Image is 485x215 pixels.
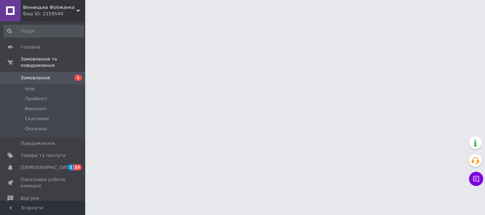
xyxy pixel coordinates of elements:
div: Ваш ID: 2159540 [23,11,85,17]
span: 1 [68,164,73,170]
span: Нові [25,86,35,92]
span: Товари та послуги [21,152,66,159]
span: 23 [73,164,82,170]
span: Оплачені [25,126,47,132]
span: Прийняті [25,96,47,102]
span: Замовлення та повідомлення [21,56,85,69]
span: 1 [75,75,82,81]
span: [DEMOGRAPHIC_DATA] [21,164,73,171]
input: Пошук [4,25,84,38]
span: Скасовані [25,115,49,122]
span: Замовлення [21,75,50,81]
span: Вінницька Філіжанка [23,4,76,11]
button: Чат з покупцем [469,172,483,186]
span: Головна [21,44,40,50]
span: Відгуки [21,195,39,202]
span: Виконані [25,106,47,112]
span: Показники роботи компанії [21,176,66,189]
span: Повідомлення [21,140,55,147]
